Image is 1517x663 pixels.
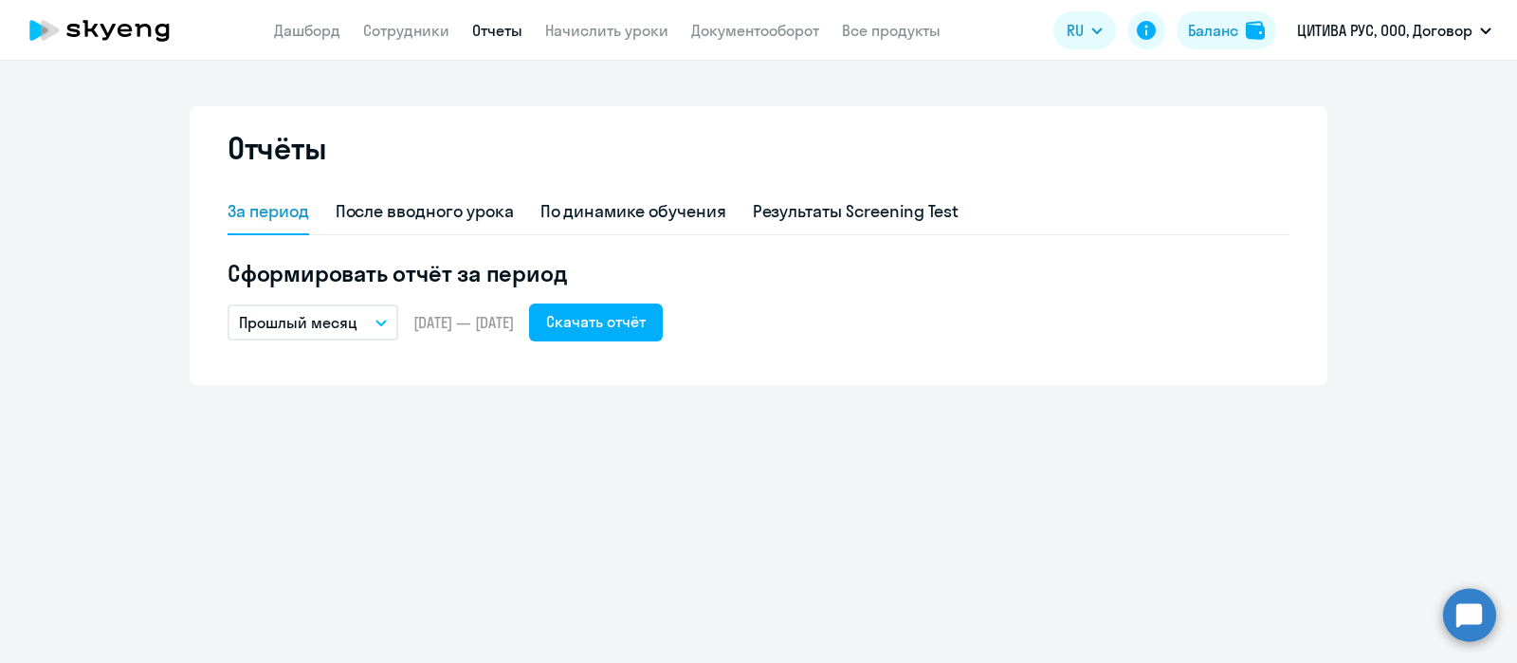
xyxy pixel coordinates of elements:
[228,304,398,341] button: Прошлый месяц
[472,21,522,40] a: Отчеты
[1297,19,1472,42] p: ЦИТИВА РУС, ООО, Договор
[1288,8,1501,53] button: ЦИТИВА РУС, ООО, Договор
[228,258,1289,288] h5: Сформировать отчёт за период
[691,21,819,40] a: Документооборот
[1188,19,1238,42] div: Баланс
[545,21,668,40] a: Начислить уроки
[529,304,663,341] button: Скачать отчёт
[1246,21,1265,40] img: balance
[842,21,941,40] a: Все продукты
[228,199,309,224] div: За период
[540,199,726,224] div: По динамике обучения
[239,311,357,334] p: Прошлый месяц
[228,129,326,167] h2: Отчёты
[1067,19,1084,42] span: RU
[753,199,960,224] div: Результаты Screening Test
[363,21,449,40] a: Сотрудники
[546,310,646,333] div: Скачать отчёт
[1053,11,1116,49] button: RU
[274,21,340,40] a: Дашборд
[336,199,514,224] div: После вводного урока
[1177,11,1276,49] button: Балансbalance
[413,312,514,333] span: [DATE] — [DATE]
